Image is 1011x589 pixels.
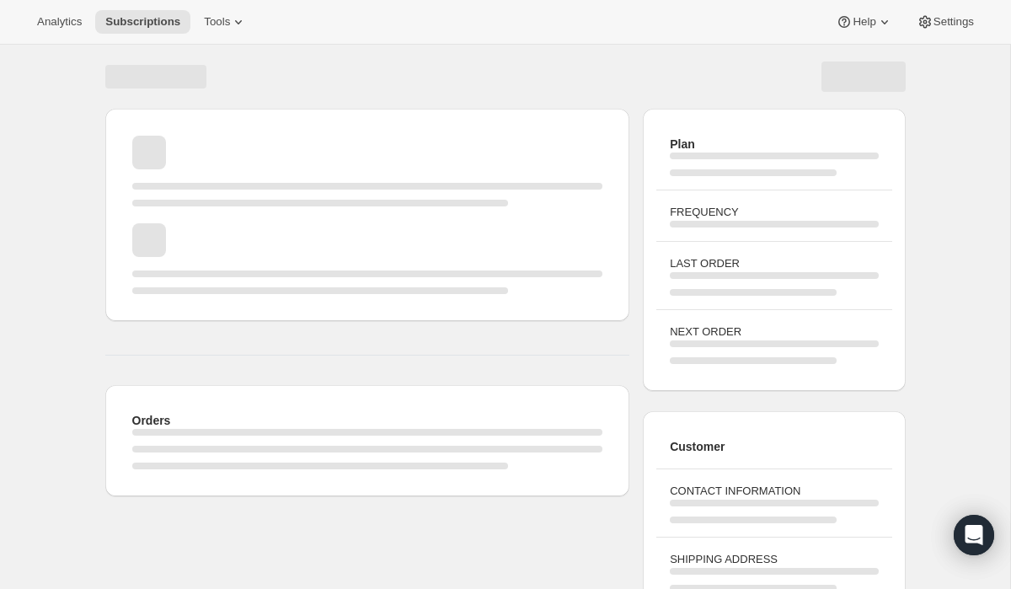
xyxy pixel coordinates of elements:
[853,15,875,29] span: Help
[132,412,603,429] h2: Orders
[37,15,82,29] span: Analytics
[194,10,257,34] button: Tools
[670,255,878,272] h3: LAST ORDER
[933,15,974,29] span: Settings
[105,15,180,29] span: Subscriptions
[670,136,878,153] h2: Plan
[670,483,878,500] h3: CONTACT INFORMATION
[954,515,994,555] div: Open Intercom Messenger
[826,10,902,34] button: Help
[204,15,230,29] span: Tools
[95,10,190,34] button: Subscriptions
[907,10,984,34] button: Settings
[670,551,878,568] h3: SHIPPING ADDRESS
[670,438,878,455] h2: Customer
[670,324,878,340] h3: NEXT ORDER
[670,204,878,221] h3: FREQUENCY
[27,10,92,34] button: Analytics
